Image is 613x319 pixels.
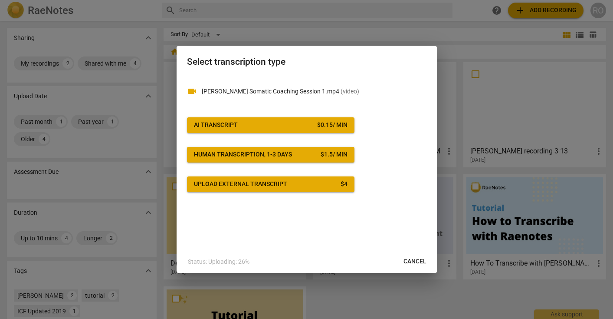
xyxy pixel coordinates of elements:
span: ( video ) [341,88,359,95]
div: Human transcription, 1-3 days [194,150,292,159]
button: Human transcription, 1-3 days$1.5/ min [187,147,354,163]
p: Rosie_Tori Somatic Coaching Session 1.mp4(video) [202,87,426,96]
div: $ 4 [341,180,347,189]
div: AI Transcript [194,121,238,130]
button: Cancel [397,254,433,269]
div: $ 0.15 / min [317,121,347,130]
button: Upload external transcript$4 [187,176,354,192]
span: videocam [187,86,197,96]
p: Status: Uploading: 26% [188,257,249,266]
div: $ 1.5 / min [321,150,347,159]
button: AI Transcript$0.15/ min [187,117,354,133]
h2: Select transcription type [187,56,426,67]
div: Upload external transcript [194,180,287,189]
span: Cancel [403,257,426,266]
